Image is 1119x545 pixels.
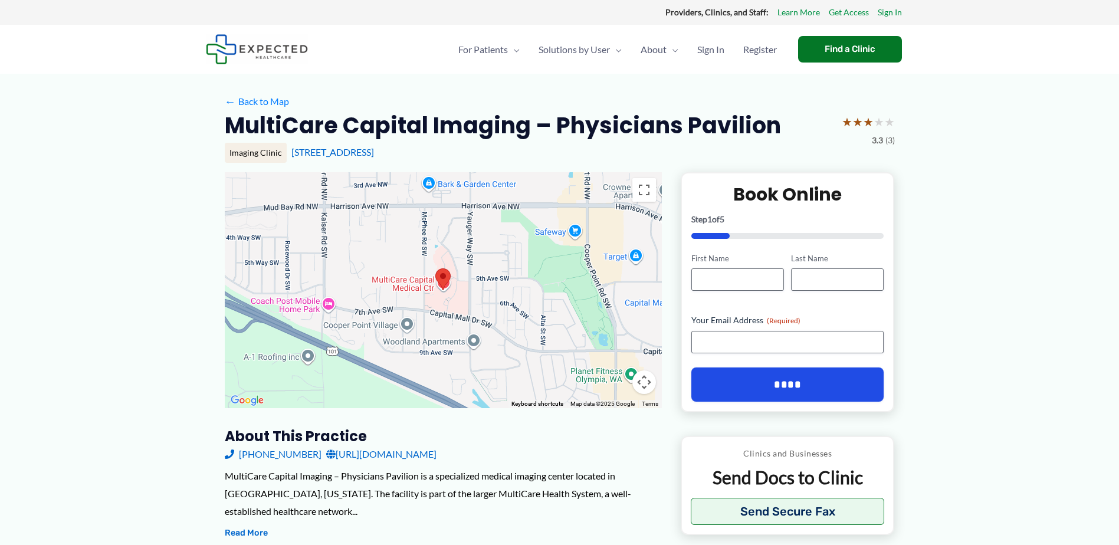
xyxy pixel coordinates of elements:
h3: About this practice [225,427,662,445]
span: Solutions by User [539,29,610,70]
h2: MultiCare Capital Imaging – Physicians Pavilion [225,111,781,140]
span: Menu Toggle [667,29,678,70]
button: Read More [225,526,268,540]
img: Expected Healthcare Logo - side, dark font, small [206,34,308,64]
label: Your Email Address [691,314,884,326]
div: MultiCare Capital Imaging – Physicians Pavilion is a specialized medical imaging center located i... [225,467,662,520]
span: ★ [852,111,863,133]
div: Imaging Clinic [225,143,287,163]
a: Sign In [688,29,734,70]
span: 5 [720,214,724,224]
span: 3.3 [872,133,883,148]
a: [URL][DOMAIN_NAME] [326,445,437,463]
span: Map data ©2025 Google [570,400,635,407]
span: ← [225,96,236,107]
span: 1 [707,214,712,224]
button: Map camera controls [632,370,656,394]
span: Sign In [697,29,724,70]
a: [PHONE_NUMBER] [225,445,321,463]
img: Google [228,393,267,408]
nav: Primary Site Navigation [449,29,786,70]
button: Send Secure Fax [691,498,885,525]
button: Toggle fullscreen view [632,178,656,202]
span: Menu Toggle [610,29,622,70]
span: ★ [884,111,895,133]
strong: Providers, Clinics, and Staff: [665,7,769,17]
h2: Book Online [691,183,884,206]
a: AboutMenu Toggle [631,29,688,70]
span: About [641,29,667,70]
a: [STREET_ADDRESS] [291,146,374,157]
a: Learn More [777,5,820,20]
p: Clinics and Businesses [691,446,885,461]
a: Register [734,29,786,70]
button: Keyboard shortcuts [511,400,563,408]
p: Step of [691,215,884,224]
span: ★ [863,111,874,133]
a: ←Back to Map [225,93,289,110]
span: ★ [842,111,852,133]
span: Menu Toggle [508,29,520,70]
a: Get Access [829,5,869,20]
a: Terms (opens in new tab) [642,400,658,407]
span: (3) [885,133,895,148]
label: First Name [691,253,784,264]
a: Solutions by UserMenu Toggle [529,29,631,70]
a: Find a Clinic [798,36,902,63]
span: Register [743,29,777,70]
span: (Required) [767,316,800,325]
a: Sign In [878,5,902,20]
span: ★ [874,111,884,133]
p: Send Docs to Clinic [691,466,885,489]
span: For Patients [458,29,508,70]
label: Last Name [791,253,884,264]
a: For PatientsMenu Toggle [449,29,529,70]
a: Open this area in Google Maps (opens a new window) [228,393,267,408]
